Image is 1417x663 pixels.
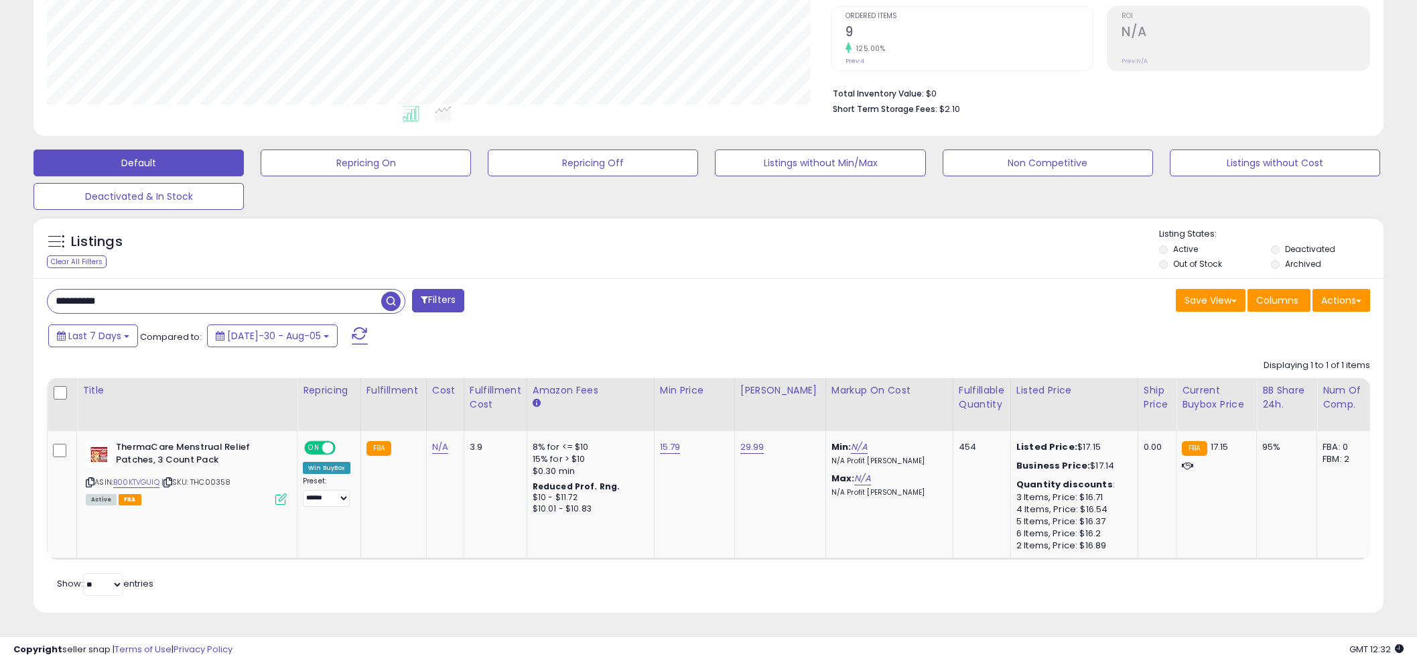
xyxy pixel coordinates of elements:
[846,24,1093,42] h2: 9
[533,383,649,398] div: Amazon Fees
[366,441,391,456] small: FBA
[303,462,350,474] div: Win BuyBox
[831,440,852,453] b: Min:
[1323,441,1367,453] div: FBA: 0
[86,494,117,505] span: All listings currently available for purchase on Amazon
[1173,243,1198,255] label: Active
[831,472,855,485] b: Max:
[533,441,644,453] div: 8% for <= $10
[306,442,322,454] span: ON
[334,442,355,454] span: OFF
[13,643,62,656] strong: Copyright
[1247,289,1310,312] button: Columns
[86,441,287,503] div: ASIN:
[1256,294,1298,307] span: Columns
[851,440,867,454] a: N/A
[831,488,943,497] p: N/A Profit [PERSON_NAME]
[943,149,1153,176] button: Non Competitive
[82,383,291,398] div: Title
[1016,479,1128,491] div: :
[470,441,517,453] div: 3.9
[48,324,138,347] button: Last 7 Days
[833,88,924,99] b: Total Inventory Value:
[533,481,620,492] b: Reduced Prof. Rng.
[174,643,232,656] a: Privacy Policy
[533,503,644,515] div: $10.01 - $10.83
[660,383,729,398] div: Min Price
[1016,459,1090,472] b: Business Price:
[1122,24,1369,42] h2: N/A
[825,378,953,431] th: The percentage added to the cost of goods (COGS) that forms the calculator for Min & Max prices.
[1285,258,1321,269] label: Archived
[432,383,458,398] div: Cost
[1016,540,1128,552] div: 2 Items, Price: $16.89
[227,329,321,343] span: [DATE]-30 - Aug-05
[740,440,764,454] a: 29.99
[1144,383,1170,412] div: Ship Price
[161,477,231,487] span: | SKU: THC00358
[533,492,644,503] div: $10 - $11.72
[1170,149,1380,176] button: Listings without Cost
[1323,453,1367,465] div: FBM: 2
[116,441,279,469] b: ThermaCare Menstrual Relief Patches, 3 Count Pack
[113,477,159,488] a: B00KTVGUIQ
[1285,243,1335,255] label: Deactivated
[1016,503,1128,516] div: 4 Items, Price: $16.54
[57,577,153,590] span: Show: entries
[1016,516,1128,528] div: 5 Items, Price: $16.37
[959,383,1005,412] div: Fulfillable Quantity
[1349,643,1404,656] span: 2025-08-13 12:32 GMT
[831,383,947,398] div: Markup on Cost
[115,643,172,656] a: Terms of Use
[660,440,681,454] a: 15.79
[533,453,644,465] div: 15% for > $10
[533,398,541,410] small: Amazon Fees.
[846,13,1093,20] span: Ordered Items
[140,330,202,343] span: Compared to:
[833,103,937,115] b: Short Term Storage Fees:
[261,149,471,176] button: Repricing On
[303,477,350,507] div: Preset:
[1323,383,1371,412] div: Num of Comp.
[47,255,107,268] div: Clear All Filters
[854,472,870,485] a: N/A
[1016,440,1077,453] b: Listed Price:
[303,383,355,398] div: Repricing
[1144,441,1166,453] div: 0.00
[86,441,113,468] img: 412miUSXVyL._SL40_.jpg
[1312,289,1370,312] button: Actions
[488,149,698,176] button: Repricing Off
[1016,528,1128,540] div: 6 Items, Price: $16.2
[1016,478,1113,491] b: Quantity discounts
[1122,13,1369,20] span: ROI
[1122,57,1148,65] small: Prev: N/A
[1016,441,1128,453] div: $17.15
[366,383,421,398] div: Fulfillment
[852,44,886,54] small: 125.00%
[1182,383,1251,412] div: Current Buybox Price
[833,84,1360,101] li: $0
[13,644,232,656] div: seller snap | |
[1262,441,1306,453] div: 95%
[1016,460,1128,472] div: $17.14
[412,289,464,312] button: Filters
[831,457,943,466] p: N/A Profit [PERSON_NAME]
[1264,359,1370,372] div: Displaying 1 to 1 of 1 items
[68,329,121,343] span: Last 7 Days
[1016,491,1128,503] div: 3 Items, Price: $16.71
[533,465,644,477] div: $0.30 min
[1262,383,1311,412] div: BB Share 24h.
[207,324,338,347] button: [DATE]-30 - Aug-05
[1173,258,1222,269] label: Out of Stock
[959,441,1000,453] div: 454
[846,57,864,65] small: Prev: 4
[1159,228,1384,241] p: Listing States:
[715,149,925,176] button: Listings without Min/Max
[740,383,820,398] div: [PERSON_NAME]
[939,103,960,115] span: $2.10
[71,233,123,251] h5: Listings
[470,383,521,412] div: Fulfillment Cost
[1176,289,1245,312] button: Save View
[33,149,244,176] button: Default
[1016,383,1132,398] div: Listed Price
